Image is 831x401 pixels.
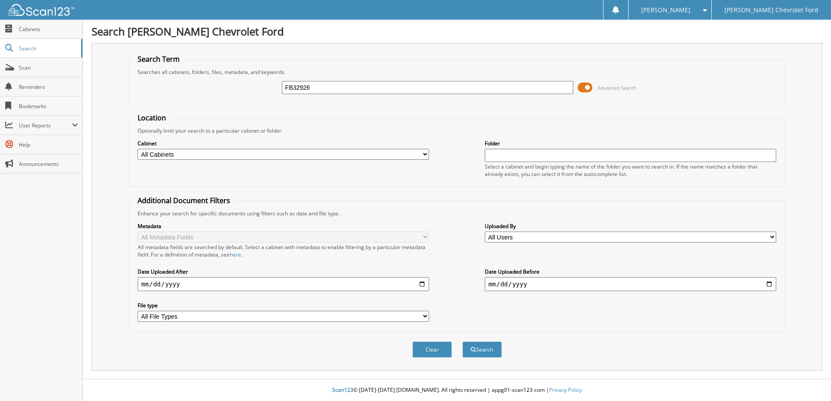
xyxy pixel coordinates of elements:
iframe: Chat Widget [787,359,831,401]
div: Enhance your search for specific documents using filters such as date and file type. [133,210,780,217]
label: Cabinet [138,140,429,147]
span: [PERSON_NAME] [641,7,690,13]
label: Date Uploaded After [138,268,429,275]
img: scan123-logo-white.svg [9,4,75,16]
input: end [485,277,776,291]
span: Scan [19,64,78,71]
span: Search [19,45,77,52]
label: Date Uploaded Before [485,268,776,275]
div: Optionally limit your search to a particular cabinet or folder [133,127,780,134]
span: Bookmarks [19,102,78,110]
legend: Location [133,113,170,123]
a: here [230,251,241,258]
span: User Reports [19,122,72,129]
h1: Search [PERSON_NAME] Chevrolet Ford [92,24,822,39]
span: Reminders [19,83,78,91]
label: Uploaded By [485,222,776,230]
span: [PERSON_NAME] Chevrolet Ford [724,7,818,13]
div: © [DATE]-[DATE] [DOMAIN_NAME]. All rights reserved | appg01-scan123-com | [83,380,831,401]
div: Select a cabinet and begin typing the name of the folder you want to search in. If the name match... [485,163,776,178]
span: Announcements [19,160,78,168]
label: File type [138,302,429,309]
div: All metadata fields are searched by default. Select a cabinet with metadata to enable filtering b... [138,243,429,258]
input: start [138,277,429,291]
span: Scan123 [332,386,353,394]
div: Searches all cabinets, folders, files, metadata, and keywords [133,68,780,76]
button: Clear [412,341,452,358]
legend: Additional Document Filters [133,196,234,205]
button: Search [462,341,502,358]
label: Metadata [138,222,429,230]
span: Help [19,141,78,148]
span: Cabinets [19,25,78,33]
span: Advanced Search [597,84,636,91]
legend: Search Term [133,54,184,64]
a: Privacy Policy [549,386,582,394]
label: Folder [485,140,776,147]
